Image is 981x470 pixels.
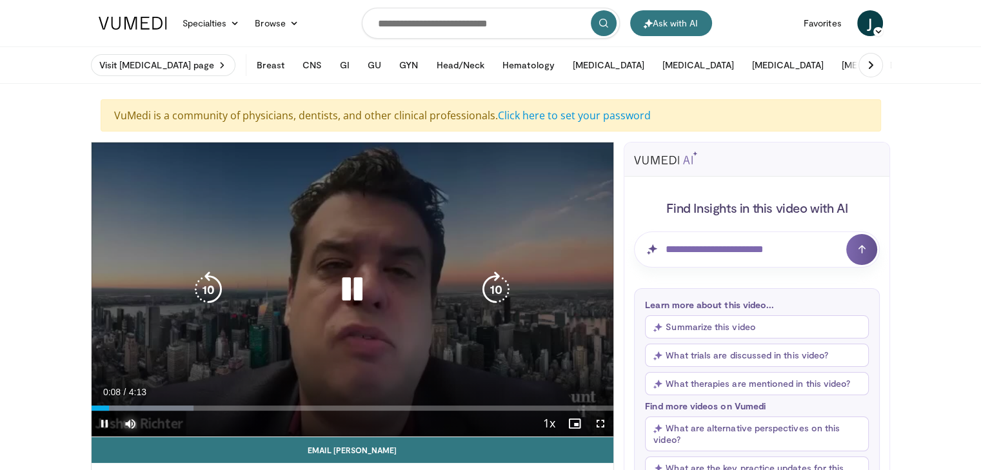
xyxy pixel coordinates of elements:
p: Learn more about this video... [645,299,869,310]
a: J [857,10,883,36]
p: Find more videos on Vumedi [645,400,869,411]
button: [MEDICAL_DATA] [744,52,831,78]
button: Breast [249,52,292,78]
button: GYN [391,52,426,78]
button: [MEDICAL_DATA] [655,52,742,78]
button: What are alternative perspectives on this video? [645,416,869,451]
button: Pause [92,411,117,436]
a: Specialties [175,10,248,36]
button: CNS [295,52,330,78]
div: VuMedi is a community of physicians, dentists, and other clinical professionals. [101,99,881,132]
input: Search topics, interventions [362,8,620,39]
span: 4:13 [129,387,146,397]
button: Summarize this video [645,315,869,338]
img: vumedi-ai-logo.svg [634,152,697,164]
button: Hematology [495,52,562,78]
img: VuMedi Logo [99,17,167,30]
a: Click here to set your password [498,108,651,122]
button: [MEDICAL_DATA] [565,52,652,78]
a: Email [PERSON_NAME] [92,437,614,463]
button: Playback Rate [536,411,562,436]
button: Mute [117,411,143,436]
button: GI [332,52,357,78]
video-js: Video Player [92,142,614,437]
button: What therapies are mentioned in this video? [645,372,869,395]
a: Favorites [796,10,849,36]
h4: Find Insights in this video with AI [634,199,880,216]
button: Fullscreen [588,411,613,436]
span: / [124,387,126,397]
a: Browse [247,10,306,36]
button: Enable picture-in-picture mode [562,411,588,436]
input: Question for AI [634,231,880,268]
div: Progress Bar [92,406,614,411]
a: Visit [MEDICAL_DATA] page [91,54,236,76]
button: GU [360,52,389,78]
span: 0:08 [103,387,121,397]
button: [MEDICAL_DATA] [834,52,921,78]
button: Ask with AI [630,10,712,36]
button: Head/Neck [428,52,492,78]
button: What trials are discussed in this video? [645,344,869,367]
